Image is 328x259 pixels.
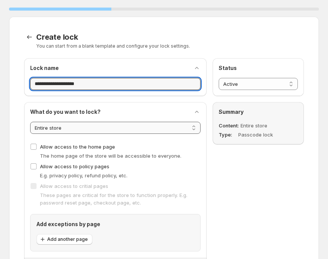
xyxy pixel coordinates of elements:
[40,183,108,189] span: Allow access to critial pages
[40,153,181,159] span: The home page of the store will be accessible to everyone.
[24,32,35,42] button: Back to templates
[36,33,78,42] span: Create lock
[40,172,127,178] span: E.g. privacy policy, refund policy, etc.
[219,108,298,116] h2: Summary
[219,122,239,129] dt: Content:
[219,131,237,138] dt: Type:
[40,144,115,150] span: Allow access to the home page
[219,64,298,72] h2: Status
[40,163,109,169] span: Allow access to policy pages
[30,108,101,116] h2: What do you want to lock?
[241,122,284,129] dd: Entire store
[40,192,187,206] span: These pages are critical for the store to function properly. E.g. password reset page, checkout p...
[37,220,194,228] h2: Add exceptions by page
[37,234,92,245] button: Add another page
[47,236,88,242] span: Add another page
[30,64,59,72] h2: Lock name
[238,131,282,138] dd: Passcode lock
[36,43,304,49] p: You can start from a blank template and configure your lock settings.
